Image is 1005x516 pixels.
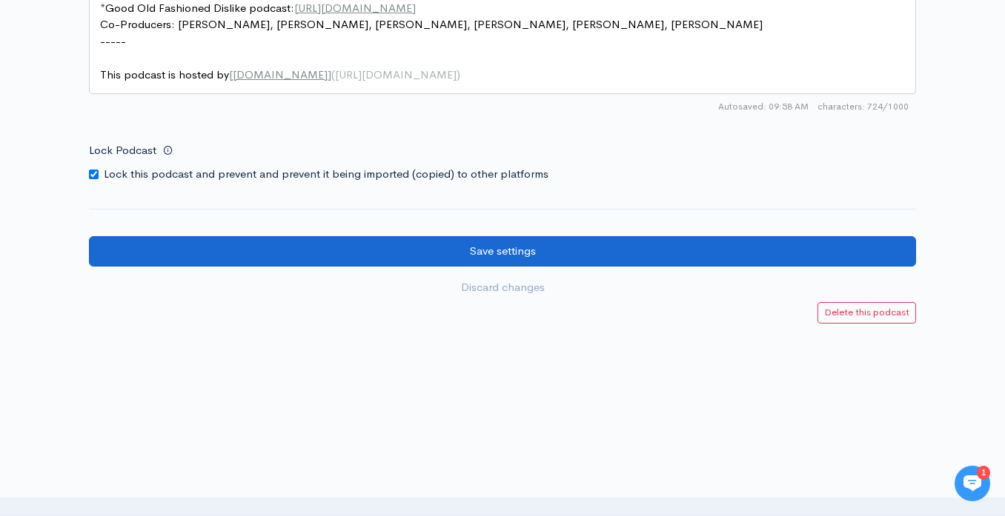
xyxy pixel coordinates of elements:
span: ) [457,67,460,81]
span: 724/1000 [817,100,909,113]
span: Autosaved: 09:58 AM [718,100,809,113]
span: New conversation [96,205,178,217]
span: Good Old Fashioned Dislike podcast: [105,1,294,15]
span: [URL][DOMAIN_NAME] [294,1,416,15]
p: Find an answer quickly [20,254,276,272]
span: [ [229,67,233,81]
span: Co-Producers: [PERSON_NAME], [PERSON_NAME], [PERSON_NAME], [PERSON_NAME], [PERSON_NAME], [PERSON_... [100,17,763,31]
button: New conversation [23,196,273,226]
span: [URL][DOMAIN_NAME] [335,67,457,81]
span: [DOMAIN_NAME] [233,67,328,81]
a: Discard changes [89,272,916,303]
label: Lock Podcast [89,135,156,166]
span: ----- [100,34,126,48]
span: ( [331,67,335,81]
input: Search articles [43,278,265,308]
label: Lock this podcast and prevent and prevent it being imported (copied) to other platforms [104,166,548,183]
span: This podcast is hosted by [100,67,460,81]
iframe: gist-messenger-bubble-iframe [955,466,990,501]
a: Delete this podcast [817,302,916,324]
input: Save settings [89,236,916,267]
small: Delete this podcast [824,306,909,318]
h2: Just let us know if you need anything and we'll be happy to help! 🙂 [22,98,274,170]
h1: Hi 👋 [22,72,274,96]
span: ] [328,67,331,81]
